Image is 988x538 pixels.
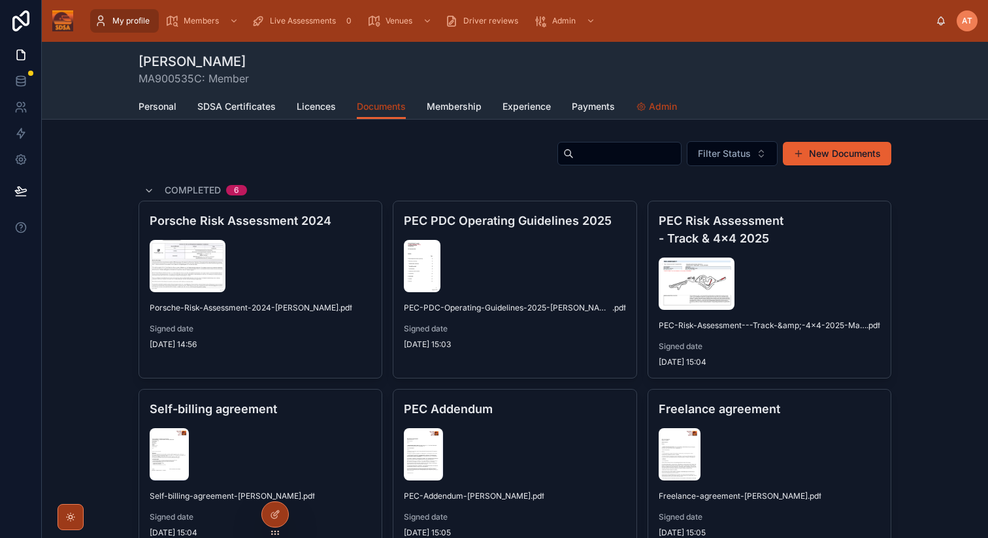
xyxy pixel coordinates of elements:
a: Membership [427,95,482,121]
span: My profile [112,16,150,26]
a: Documents [357,95,406,120]
a: Members [161,9,245,33]
span: [DATE] 14:56 [150,339,371,350]
span: [DATE] 15:05 [659,528,880,538]
span: Personal [139,100,176,113]
span: PEC-Risk-Assessment---Track-&amp;-4x4-2025-Mark-Shuck [659,320,866,331]
span: Signed date [404,324,625,334]
div: 6 [234,185,239,195]
span: Admin [649,100,677,113]
span: [DATE] 15:05 [404,528,625,538]
button: Select Button [687,141,778,166]
span: Signed date [150,512,371,522]
button: New Documents [783,142,891,165]
span: .pdf [301,491,315,501]
img: Screenshot-2025-06-26-at-09.58.20.png [659,258,734,310]
span: [DATE] 15:03 [404,339,625,350]
a: Payments [572,95,615,121]
span: .pdf [808,491,821,501]
span: .pdf [531,491,544,501]
span: Membership [427,100,482,113]
span: Venues [386,16,412,26]
a: Admin [636,95,677,121]
h4: PEC Addendum [404,400,625,418]
div: scrollable content [84,7,936,35]
span: SDSA Certificates [197,100,276,113]
span: Filter Status [698,147,751,160]
span: Signed date [150,324,371,334]
span: Completed [165,184,221,197]
span: Admin [552,16,576,26]
h4: Freelance agreement [659,400,880,418]
h4: PEC PDC Operating Guidelines 2025 [404,212,625,229]
a: My profile [90,9,159,33]
a: Driver reviews [441,9,527,33]
span: .pdf [612,303,626,313]
span: Signed date [659,512,880,522]
img: App logo [52,10,73,31]
a: Live Assessments0 [248,9,361,33]
span: Licences [297,100,336,113]
div: 0 [341,13,357,29]
img: PEC-Addendum.jpg [404,428,443,480]
img: Screenshot-2025-06-26-at-09.53.59.png [150,240,225,292]
span: Signed date [404,512,625,522]
span: MA900535C: Member [139,71,249,86]
h1: [PERSON_NAME] [139,52,249,71]
h4: PEC Risk Assessment - Track & 4x4 2025 [659,212,880,247]
span: Live Assessments [270,16,336,26]
a: Experience [502,95,551,121]
span: Self-billing-agreement-[PERSON_NAME] [150,491,301,501]
a: SDSA Certificates [197,95,276,121]
span: Freelance-agreement-[PERSON_NAME] [659,491,808,501]
span: Experience [502,100,551,113]
h4: Porsche Risk Assessment 2024 [150,212,371,229]
span: [DATE] 15:04 [659,357,880,367]
span: Documents [357,100,406,113]
span: .pdf [866,320,880,331]
a: Personal [139,95,176,121]
span: Signed date [659,341,880,352]
a: Licences [297,95,336,121]
img: Freelance.jpg [659,428,700,480]
span: AT [962,16,972,26]
span: Driver reviews [463,16,518,26]
a: Admin [530,9,602,33]
span: Porsche-Risk-Assessment-2024-[PERSON_NAME] [150,303,338,313]
span: Payments [572,100,615,113]
span: .pdf [338,303,352,313]
img: Self-bill.jpg [150,428,189,480]
span: [DATE] 15:04 [150,528,371,538]
span: PEC-PDC-Operating-Guidelines-2025-[PERSON_NAME] [404,303,612,313]
a: Venues [363,9,438,33]
span: Members [184,16,219,26]
span: PEC-Addendum-[PERSON_NAME] [404,491,531,501]
img: Screenshot-2025-06-26-at-09.52.49.png [404,240,440,292]
h4: Self-billing agreement [150,400,371,418]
